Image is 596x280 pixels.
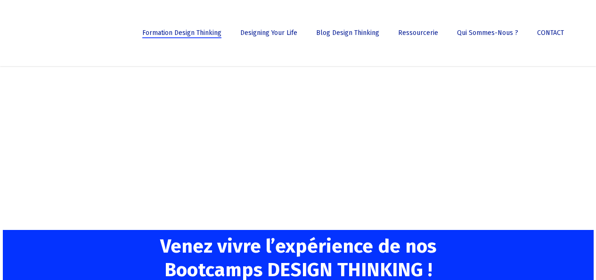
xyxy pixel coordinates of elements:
[393,30,443,36] a: Ressourcerie
[452,30,523,36] a: Qui sommes-nous ?
[537,29,564,37] span: CONTACT
[240,29,297,37] span: Designing Your Life
[13,14,113,52] img: French Future Academy
[532,30,569,36] a: CONTACT
[138,30,226,36] a: Formation Design Thinking
[236,30,302,36] a: Designing Your Life
[457,29,518,37] span: Qui sommes-nous ?
[316,29,379,37] span: Blog Design Thinking
[311,30,384,36] a: Blog Design Thinking
[398,29,438,37] span: Ressourcerie
[142,29,221,37] span: Formation Design Thinking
